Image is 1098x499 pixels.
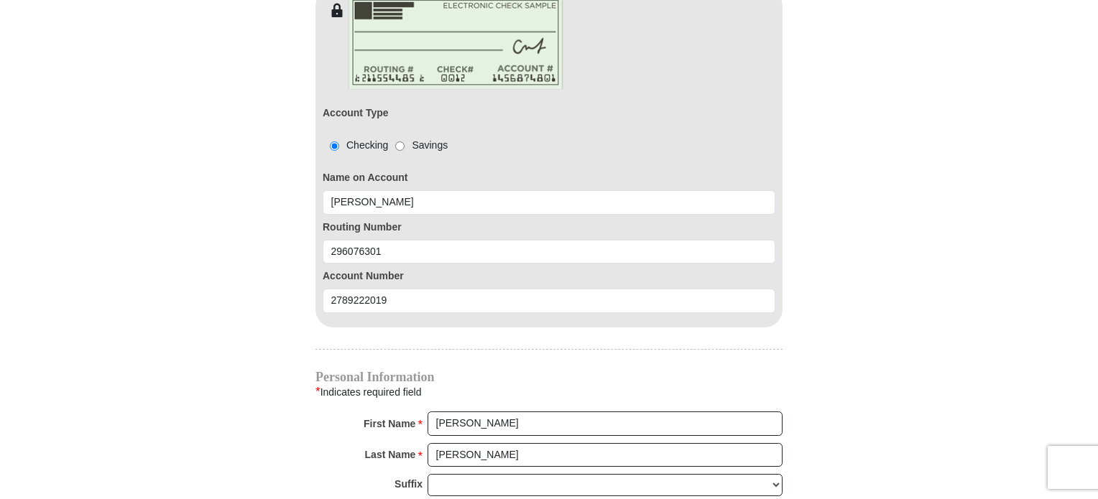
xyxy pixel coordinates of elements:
div: Checking Savings [323,138,448,153]
label: Account Type [323,106,389,121]
strong: First Name [364,414,415,434]
h4: Personal Information [315,371,783,383]
strong: Last Name [365,444,416,465]
strong: Suffix [395,474,423,494]
div: Indicates required field [315,383,783,401]
label: Account Number [323,269,775,284]
label: Name on Account [323,170,775,185]
label: Routing Number [323,220,775,235]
